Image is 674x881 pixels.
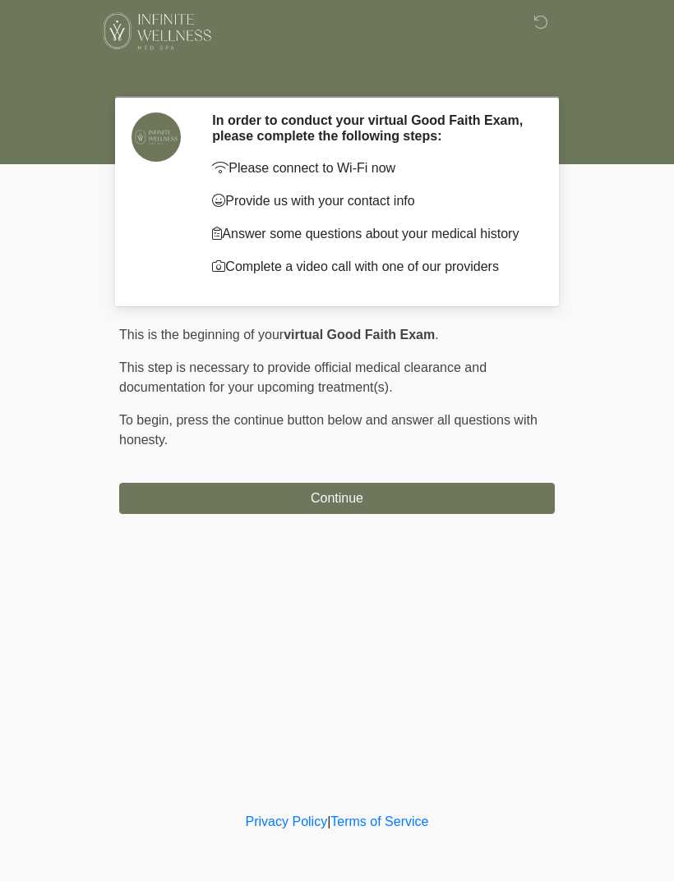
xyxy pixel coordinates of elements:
[212,112,530,144] h2: In order to conduct your virtual Good Faith Exam, please complete the following steps:
[119,483,555,514] button: Continue
[119,360,487,394] span: This step is necessary to provide official medical clearance and documentation for your upcoming ...
[212,224,530,244] p: Answer some questions about your medical history
[119,328,284,342] span: This is the beginning of your
[119,413,538,447] span: press the continue button below and answer all questions with honesty.
[212,158,530,178] p: Please connect to Wi-Fi now
[107,59,567,89] h1: ‎ ‎ ‎ ‎
[103,12,211,50] img: Infinite Wellness Med Spa Logo
[212,257,530,277] p: Complete a video call with one of our providers
[246,814,328,828] a: Privacy Policy
[327,814,330,828] a: |
[212,191,530,211] p: Provide us with your contact info
[330,814,428,828] a: Terms of Service
[284,328,435,342] strong: virtual Good Faith Exam
[119,413,176,427] span: To begin,
[132,112,181,162] img: Agent Avatar
[435,328,438,342] span: .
